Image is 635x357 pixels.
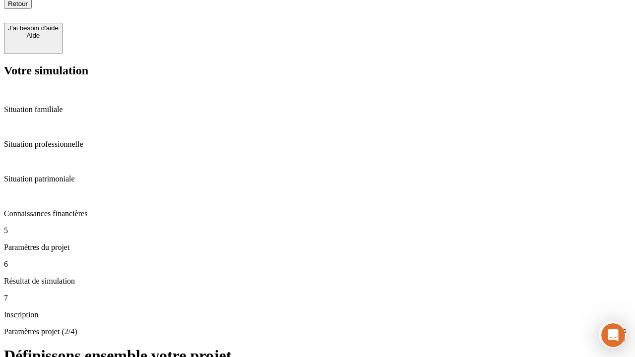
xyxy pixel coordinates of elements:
[4,64,631,77] h2: Votre simulation
[4,175,631,183] p: Situation patrimoniale
[4,310,631,319] p: Inscription
[4,327,631,336] p: Paramètres projet (2/4)
[4,294,631,302] p: 7
[10,16,244,27] div: L’équipe répond généralement dans un délai de quelques minutes.
[4,209,631,218] p: Connaissances financières
[4,23,63,54] button: J’ai besoin d'aideAide
[4,243,631,252] p: Paramètres du projet
[4,140,631,149] p: Situation professionnelle
[4,277,631,286] p: Résultat de simulation
[4,105,631,114] p: Situation familiale
[8,32,59,39] div: Aide
[4,4,273,31] div: Ouvrir le Messenger Intercom
[601,323,625,347] iframe: Intercom live chat
[4,260,631,269] p: 6
[8,24,59,32] div: J’ai besoin d'aide
[10,8,244,16] div: Vous avez besoin d’aide ?
[599,321,627,349] iframe: Intercom live chat discovery launcher
[4,226,631,235] p: 5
